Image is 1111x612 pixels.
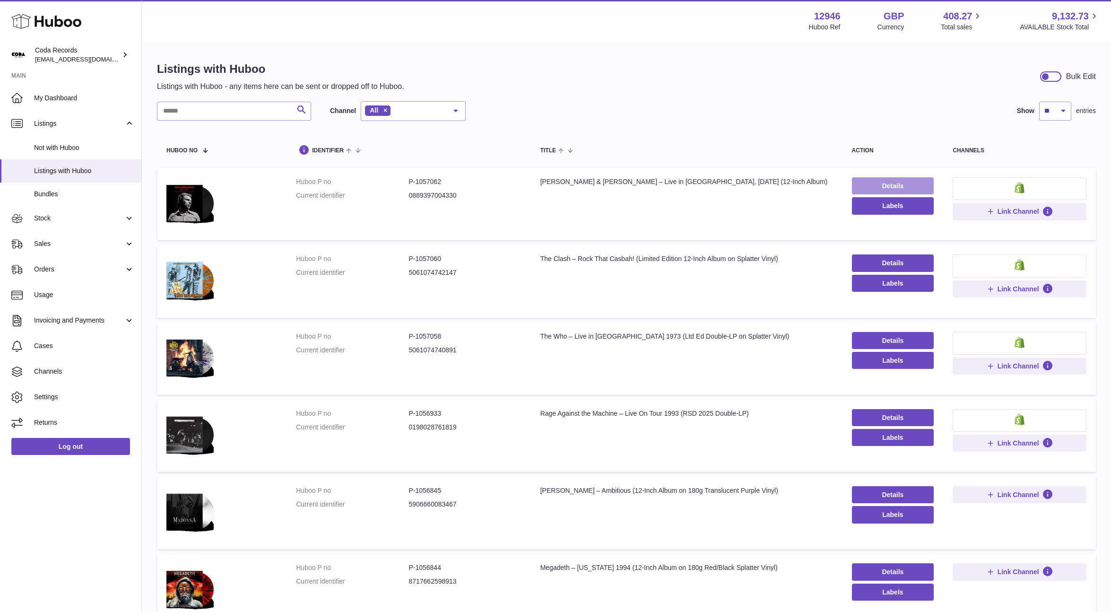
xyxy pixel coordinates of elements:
[852,332,934,349] a: Details
[540,563,833,572] div: Megadeth – [US_STATE] 1994 (12-Inch Album on 180g Red/Black Splatter Vinyl)
[852,506,934,523] button: Labels
[34,190,134,199] span: Bundles
[34,418,134,427] span: Returns
[296,177,408,186] dt: Huboo P no
[34,166,134,175] span: Listings with Huboo
[540,148,556,154] span: title
[814,10,841,23] strong: 12946
[34,367,134,376] span: Channels
[35,55,139,63] span: [EMAIL_ADDRESS][DOMAIN_NAME]
[166,254,214,306] img: The Clash – Rock That Casbah! (Limited Edition 12-Inch Album on Splatter Vinyl)
[34,290,134,299] span: Usage
[34,239,124,248] span: Sales
[540,254,833,263] div: The Clash – Rock That Casbah! (Limited Edition 12-Inch Album on Splatter Vinyl)
[998,285,1039,293] span: Link Channel
[408,577,521,586] dd: 8717662598913
[852,486,934,503] a: Details
[166,332,214,383] img: The Who – Live in Philadelphia 1973 (Ltd Ed Double-LP on Splatter Vinyl)
[1066,71,1096,82] div: Bulk Edit
[1020,23,1100,32] span: AVAILABLE Stock Total
[953,435,1086,452] button: Link Channel
[408,346,521,355] dd: 5061074740891
[1015,182,1024,193] img: shopify-small.png
[1020,10,1100,32] a: 9,132.73 AVAILABLE Stock Total
[809,23,841,32] div: Huboo Ref
[1015,337,1024,348] img: shopify-small.png
[998,490,1039,499] span: Link Channel
[852,177,934,194] a: Details
[953,203,1086,220] button: Link Channel
[540,332,833,341] div: The Who – Live in [GEOGRAPHIC_DATA] 1973 (Ltd Ed Double-LP on Splatter Vinyl)
[34,214,124,223] span: Stock
[953,486,1086,503] button: Link Channel
[408,500,521,509] dd: 5906660083467
[943,10,972,23] span: 408.27
[998,362,1039,370] span: Link Channel
[166,148,198,154] span: Huboo no
[852,275,934,292] button: Labels
[330,106,356,115] label: Channel
[296,346,408,355] dt: Current identifier
[296,423,408,432] dt: Current identifier
[540,409,833,418] div: Rage Against the Machine – Live On Tour 1993 (RSD 2025 Double-LP)
[1015,414,1024,425] img: shopify-small.png
[296,191,408,200] dt: Current identifier
[166,409,214,460] img: Rage Against the Machine – Live On Tour 1993 (RSD 2025 Double-LP)
[408,177,521,186] dd: P-1057062
[166,486,214,537] img: Madonna – Ambitious (12-Inch Album on 180g Translucent Purple Vinyl)
[852,148,934,154] div: action
[296,268,408,277] dt: Current identifier
[1052,10,1089,23] span: 9,132.73
[296,577,408,586] dt: Current identifier
[852,563,934,580] a: Details
[1017,106,1034,115] label: Show
[1015,259,1024,271] img: shopify-small.png
[953,280,1086,297] button: Link Channel
[1076,106,1096,115] span: entries
[157,81,404,92] p: Listings with Huboo - any items here can be sent or dropped off to Huboo.
[408,486,521,495] dd: P-1056845
[408,409,521,418] dd: P-1056933
[296,332,408,341] dt: Huboo P no
[540,177,833,186] div: [PERSON_NAME] & [PERSON_NAME] – Live in [GEOGRAPHIC_DATA], [DATE] (12-Inch Album)
[953,148,1086,154] div: channels
[408,423,521,432] dd: 0198028761819
[998,207,1039,216] span: Link Channel
[35,46,120,64] div: Coda Records
[296,486,408,495] dt: Huboo P no
[953,358,1086,375] button: Link Channel
[408,191,521,200] dd: 0889397004330
[296,563,408,572] dt: Huboo P no
[34,393,134,402] span: Settings
[296,500,408,509] dt: Current identifier
[852,584,934,601] button: Labels
[34,143,134,152] span: Not with Huboo
[884,10,904,23] strong: GBP
[157,61,404,77] h1: Listings with Huboo
[852,254,934,271] a: Details
[408,332,521,341] dd: P-1057058
[852,352,934,369] button: Labels
[998,439,1039,447] span: Link Channel
[296,254,408,263] dt: Huboo P no
[34,94,134,103] span: My Dashboard
[941,10,983,32] a: 408.27 Total sales
[953,563,1086,580] button: Link Channel
[34,341,134,350] span: Cases
[877,23,904,32] div: Currency
[34,265,124,274] span: Orders
[11,438,130,455] a: Log out
[408,254,521,263] dd: P-1057060
[312,148,344,154] span: identifier
[852,409,934,426] a: Details
[296,409,408,418] dt: Huboo P no
[408,268,521,277] dd: 5061074742147
[370,106,378,114] span: All
[166,177,214,228] img: Van Morrison & Dr. John – Live in Holland, 22 June 1977 (12-Inch Album)
[540,486,833,495] div: [PERSON_NAME] – Ambitious (12-Inch Album on 180g Translucent Purple Vinyl)
[852,429,934,446] button: Labels
[11,48,26,62] img: haz@pcatmedia.com
[34,119,124,128] span: Listings
[941,23,983,32] span: Total sales
[408,563,521,572] dd: P-1056844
